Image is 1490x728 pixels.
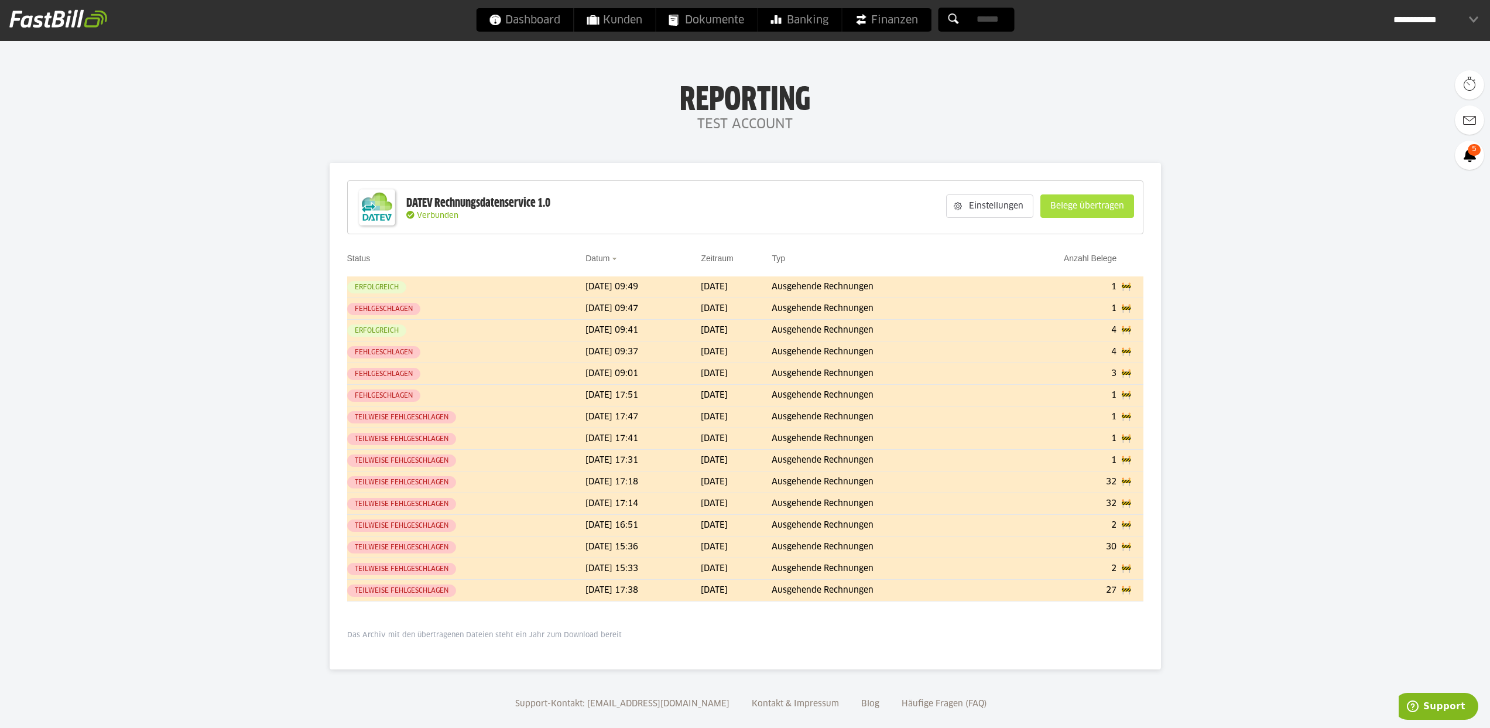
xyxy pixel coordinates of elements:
[347,519,456,532] sl-badge: Teilweise fehlgeschlagen
[772,493,995,515] td: Ausgehende Rechnungen
[1399,693,1478,722] iframe: Öffnet ein Widget, in dem Sie weitere Informationen finden
[772,558,995,580] td: Ausgehende Rechnungen
[489,8,560,32] span: Dashboard
[1121,341,1143,363] td: 🚧
[772,515,995,536] td: Ausgehende Rechnungen
[1121,428,1143,450] td: 🚧
[585,515,701,536] td: [DATE] 16:51
[347,631,1143,640] p: Das Archiv mit den übertragenen Dateien steht ein Jahr zum Download bereit
[585,580,701,601] td: [DATE] 17:38
[701,536,772,558] td: [DATE]
[1064,254,1116,263] a: Anzahl Belege
[1121,406,1143,428] td: 🚧
[585,471,701,493] td: [DATE] 17:18
[772,254,785,263] a: Typ
[701,341,772,363] td: [DATE]
[1121,385,1143,406] td: 🚧
[701,254,733,263] a: Zeitraum
[772,450,995,471] td: Ausgehende Rechnungen
[770,8,828,32] span: Banking
[842,8,931,32] a: Finanzen
[1121,450,1143,471] td: 🚧
[585,536,701,558] td: [DATE] 15:36
[995,558,1121,580] td: 2
[1121,363,1143,385] td: 🚧
[772,341,995,363] td: Ausgehende Rechnungen
[585,385,701,406] td: [DATE] 17:51
[995,515,1121,536] td: 2
[1468,144,1481,156] span: 5
[347,541,456,553] sl-badge: Teilweise fehlgeschlagen
[1121,580,1143,601] td: 🚧
[347,389,420,402] sl-badge: Fehlgeschlagen
[701,320,772,341] td: [DATE]
[585,341,701,363] td: [DATE] 09:37
[995,536,1121,558] td: 30
[995,341,1121,363] td: 4
[995,385,1121,406] td: 1
[347,254,371,263] a: Status
[347,454,456,467] sl-badge: Teilweise fehlgeschlagen
[347,281,406,293] sl-badge: Erfolgreich
[1455,141,1484,170] a: 5
[511,700,734,708] a: Support-Kontakt: [EMAIL_ADDRESS][DOMAIN_NAME]
[347,368,420,380] sl-badge: Fehlgeschlagen
[995,276,1121,298] td: 1
[1121,276,1143,298] td: 🚧
[995,298,1121,320] td: 1
[347,585,456,597] sl-badge: Teilweise fehlgeschlagen
[772,580,995,601] td: Ausgehende Rechnungen
[946,194,1033,218] sl-button: Einstellungen
[772,406,995,428] td: Ausgehende Rechnungen
[585,254,609,263] a: Datum
[1121,298,1143,320] td: 🚧
[585,558,701,580] td: [DATE] 15:33
[995,493,1121,515] td: 32
[347,476,456,488] sl-badge: Teilweise fehlgeschlagen
[347,433,456,445] sl-badge: Teilweise fehlgeschlagen
[758,8,841,32] a: Banking
[701,276,772,298] td: [DATE]
[995,363,1121,385] td: 3
[772,276,995,298] td: Ausgehende Rechnungen
[585,320,701,341] td: [DATE] 09:41
[417,212,458,220] span: Verbunden
[701,298,772,320] td: [DATE]
[587,8,642,32] span: Kunden
[1121,536,1143,558] td: 🚧
[669,8,744,32] span: Dokumente
[772,536,995,558] td: Ausgehende Rechnungen
[701,493,772,515] td: [DATE]
[1121,471,1143,493] td: 🚧
[701,580,772,601] td: [DATE]
[612,258,619,260] img: sort_desc.gif
[772,363,995,385] td: Ausgehende Rechnungen
[347,324,406,337] sl-badge: Erfolgreich
[347,411,456,423] sl-badge: Teilweise fehlgeschlagen
[585,450,701,471] td: [DATE] 17:31
[585,493,701,515] td: [DATE] 17:14
[476,8,573,32] a: Dashboard
[1121,558,1143,580] td: 🚧
[857,700,883,708] a: Blog
[585,363,701,385] td: [DATE] 09:01
[701,471,772,493] td: [DATE]
[585,428,701,450] td: [DATE] 17:41
[585,298,701,320] td: [DATE] 09:47
[1121,515,1143,536] td: 🚧
[995,320,1121,341] td: 4
[701,406,772,428] td: [DATE]
[117,83,1373,113] h1: Reporting
[347,346,420,358] sl-badge: Fehlgeschlagen
[748,700,843,708] a: Kontakt & Impressum
[772,298,995,320] td: Ausgehende Rechnungen
[701,515,772,536] td: [DATE]
[701,363,772,385] td: [DATE]
[574,8,655,32] a: Kunden
[354,184,400,231] img: DATEV-Datenservice Logo
[995,450,1121,471] td: 1
[585,276,701,298] td: [DATE] 09:49
[347,563,456,575] sl-badge: Teilweise fehlgeschlagen
[898,700,991,708] a: Häufige Fragen (FAQ)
